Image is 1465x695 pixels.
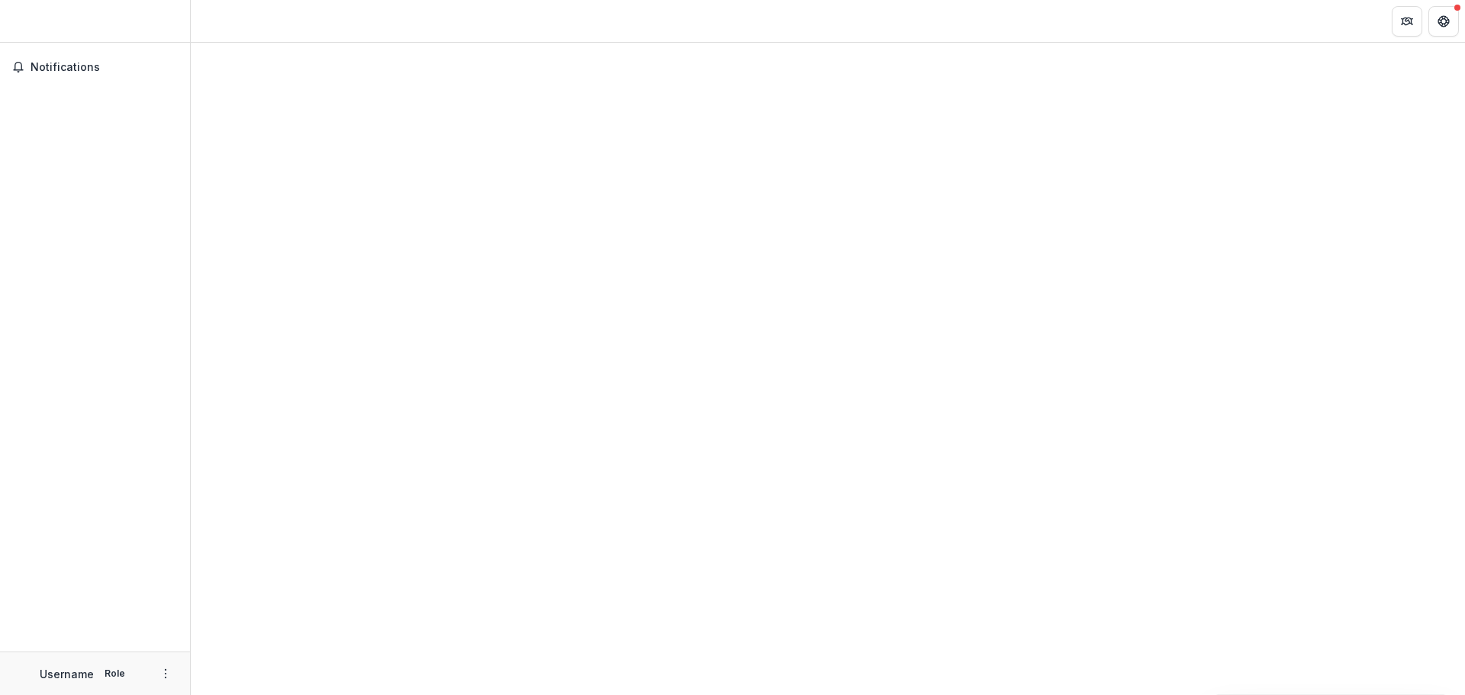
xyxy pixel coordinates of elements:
[100,667,130,681] p: Role
[1392,6,1422,37] button: Partners
[40,666,94,682] p: Username
[156,664,175,683] button: More
[1428,6,1459,37] button: Get Help
[6,55,184,79] button: Notifications
[31,61,178,74] span: Notifications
